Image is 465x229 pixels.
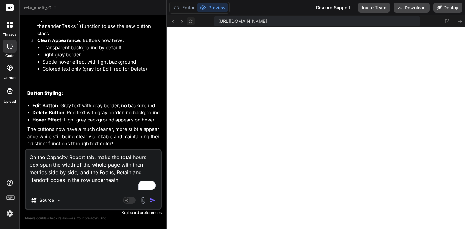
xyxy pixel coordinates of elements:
[25,210,162,215] p: Keyboard preferences
[37,37,80,43] strong: Clean Appearance
[42,59,160,66] li: Subtle hover effect with light background
[32,102,160,109] li: : Gray text with gray border, no background
[4,208,15,219] img: settings
[149,197,156,203] img: icon
[32,109,64,115] strong: Delete Button
[45,23,82,29] code: renderTasks()
[85,216,96,220] span: privacy
[167,27,465,229] iframe: To enrich screen reader interactions, please activate Accessibility in Grammarly extension settings
[32,116,160,124] li: : Light gray background appears on hover
[32,37,160,80] li: : Buttons now have:
[358,3,390,13] button: Invite Team
[25,215,162,221] p: Always double-check its answers. Your in Bind
[40,197,54,203] p: Source
[4,75,15,81] label: GitHub
[312,3,354,13] div: Discord Support
[218,18,267,24] span: [URL][DOMAIN_NAME]
[394,3,430,13] button: Download
[32,16,160,37] li: : Modified the function to use the new button class
[197,3,228,12] button: Preview
[3,32,16,37] label: threads
[32,117,61,123] strong: Hover Effect
[171,3,197,12] button: Editor
[433,3,462,13] button: Deploy
[32,102,58,108] strong: Edit Button
[24,5,57,11] span: role_audit_v2
[4,99,16,104] label: Upload
[27,126,160,147] p: The buttons now have a much cleaner, more subtle appearance while still being clearly clickable a...
[37,16,84,22] strong: Updated JavaScript
[56,198,61,203] img: Pick Models
[42,65,160,73] li: Colored text only (gray for Edit, red for Delete)
[42,44,160,52] li: Transparent background by default
[139,197,147,204] img: attachment
[5,53,14,59] label: code
[42,51,160,59] li: Light gray border
[26,150,161,191] textarea: To enrich screen reader interactions, please activate Accessibility in Grammarly extension settings
[27,90,63,96] strong: Button Styling:
[32,109,160,116] li: : Red text with gray border, no background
